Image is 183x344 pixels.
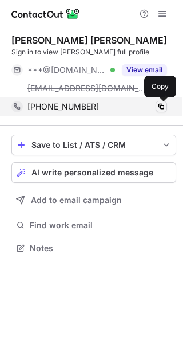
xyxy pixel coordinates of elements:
[11,217,176,233] button: Find work email
[31,168,153,177] span: AI write personalized message
[11,7,80,21] img: ContactOut v5.3.10
[31,196,122,205] span: Add to email campaign
[27,101,99,112] span: [PHONE_NUMBER]
[30,220,172,230] span: Find work email
[11,135,176,155] button: save-profile-one-click
[11,47,176,57] div: Sign in to view [PERSON_NAME] full profile
[11,190,176,210] button: Add to email campaign
[31,140,156,150] div: Save to List / ATS / CRM
[27,65,106,75] span: ***@[DOMAIN_NAME]
[11,240,176,256] button: Notes
[122,64,167,76] button: Reveal Button
[27,83,146,93] span: [EMAIL_ADDRESS][DOMAIN_NAME]
[11,162,176,183] button: AI write personalized message
[11,34,167,46] div: [PERSON_NAME] [PERSON_NAME]
[30,243,172,253] span: Notes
